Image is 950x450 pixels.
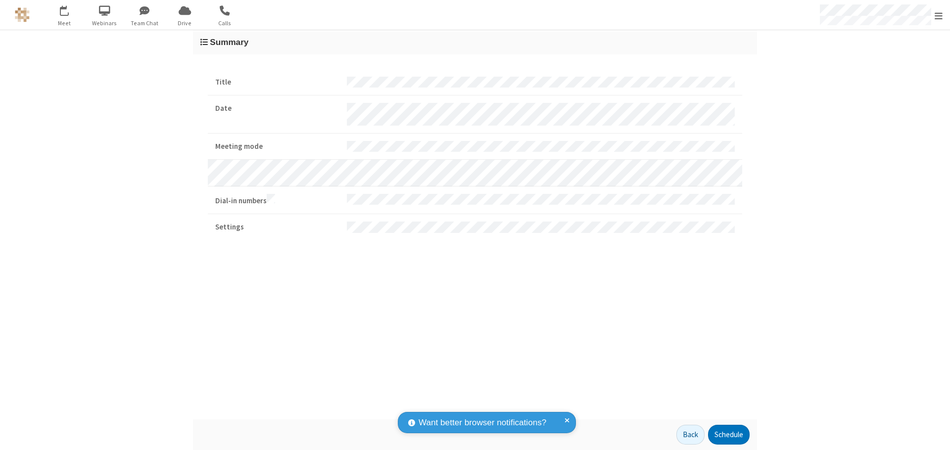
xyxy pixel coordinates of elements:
strong: Meeting mode [215,141,339,152]
button: Back [676,425,705,445]
span: Meet [46,19,83,28]
iframe: Chat [925,424,943,443]
button: Schedule [708,425,750,445]
span: Webinars [86,19,123,28]
span: Want better browser notifications? [419,416,546,429]
div: 8 [67,5,73,13]
strong: Title [215,77,339,88]
span: Summary [210,37,248,47]
span: Drive [166,19,203,28]
strong: Date [215,103,339,114]
strong: Settings [215,222,339,233]
strong: Dial-in numbers [215,194,339,207]
span: Team Chat [126,19,163,28]
span: Calls [206,19,243,28]
img: QA Selenium DO NOT DELETE OR CHANGE [15,7,30,22]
